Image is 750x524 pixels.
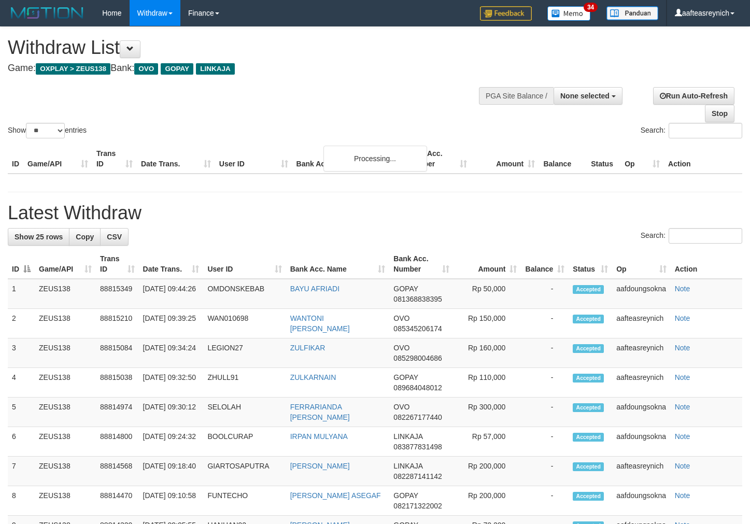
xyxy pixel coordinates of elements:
td: - [521,486,569,516]
span: LINKAJA [393,432,422,441]
td: SELOLAH [203,398,286,427]
td: ZEUS138 [35,338,96,368]
th: Trans ID [92,144,137,174]
input: Search: [669,228,742,244]
td: GIARTOSAPUTRA [203,457,286,486]
td: ZHULL91 [203,368,286,398]
td: 88815349 [96,279,139,309]
td: 88815210 [96,309,139,338]
a: Note [675,403,690,411]
td: 2 [8,309,35,338]
td: [DATE] 09:24:32 [139,427,204,457]
span: LINKAJA [196,63,235,75]
span: Accepted [573,315,604,323]
a: Note [675,462,690,470]
th: Trans ID: activate to sort column ascending [96,249,139,279]
span: 34 [584,3,598,12]
a: ZULFIKAR [290,344,326,352]
td: 88814800 [96,427,139,457]
td: [DATE] 09:32:50 [139,368,204,398]
td: Rp 57,000 [454,427,521,457]
td: [DATE] 09:30:12 [139,398,204,427]
td: Rp 300,000 [454,398,521,427]
img: Button%20Memo.svg [547,6,591,21]
button: None selected [554,87,622,105]
td: 88814470 [96,486,139,516]
td: Rp 160,000 [454,338,521,368]
th: ID [8,144,23,174]
a: Note [675,373,690,381]
th: Op [620,144,664,174]
td: aafdoungsokna [612,427,671,457]
td: 1 [8,279,35,309]
td: 8 [8,486,35,516]
td: - [521,427,569,457]
td: 88815038 [96,368,139,398]
label: Search: [641,123,742,138]
th: Date Trans. [137,144,215,174]
span: None selected [560,92,610,100]
td: - [521,368,569,398]
td: aafteasreynich [612,457,671,486]
td: Rp 150,000 [454,309,521,338]
td: aafdoungsokna [612,486,671,516]
span: Copy 085298004686 to clipboard [393,354,442,362]
span: GOPAY [393,491,418,500]
span: OVO [393,314,409,322]
a: Note [675,285,690,293]
a: Note [675,314,690,322]
td: BOOLCURAP [203,427,286,457]
th: Amount: activate to sort column ascending [454,249,521,279]
label: Show entries [8,123,87,138]
td: [DATE] 09:18:40 [139,457,204,486]
th: Date Trans.: activate to sort column ascending [139,249,204,279]
h4: Game: Bank: [8,63,490,74]
th: ID: activate to sort column descending [8,249,35,279]
th: Bank Acc. Name: activate to sort column ascending [286,249,390,279]
th: Action [664,144,742,174]
a: IRPAN MULYANA [290,432,348,441]
td: ZEUS138 [35,398,96,427]
span: GOPAY [393,285,418,293]
a: ZULKARNAIN [290,373,336,381]
th: User ID [215,144,292,174]
td: 3 [8,338,35,368]
th: Op: activate to sort column ascending [612,249,671,279]
img: MOTION_logo.png [8,5,87,21]
td: 6 [8,427,35,457]
td: ZEUS138 [35,486,96,516]
th: Game/API [23,144,92,174]
h1: Latest Withdraw [8,203,742,223]
th: User ID: activate to sort column ascending [203,249,286,279]
td: 88815084 [96,338,139,368]
td: aafdoungsokna [612,279,671,309]
span: Accepted [573,344,604,353]
td: LEGION27 [203,338,286,368]
td: FUNTECHO [203,486,286,516]
th: Bank Acc. Number [403,144,471,174]
span: GOPAY [393,373,418,381]
td: Rp 200,000 [454,486,521,516]
th: Bank Acc. Name [292,144,404,174]
th: Bank Acc. Number: activate to sort column ascending [389,249,454,279]
span: OVO [134,63,158,75]
td: [DATE] 09:44:26 [139,279,204,309]
div: Processing... [323,146,427,172]
td: ZEUS138 [35,457,96,486]
td: aafteasreynich [612,368,671,398]
span: Accepted [573,374,604,383]
td: aafteasreynich [612,338,671,368]
a: Note [675,344,690,352]
th: Amount [471,144,539,174]
td: [DATE] 09:10:58 [139,486,204,516]
td: - [521,279,569,309]
span: Copy 083877831498 to clipboard [393,443,442,451]
span: Accepted [573,285,604,294]
a: [PERSON_NAME] [290,462,350,470]
span: Accepted [573,433,604,442]
span: Copy 081368838395 to clipboard [393,295,442,303]
span: Accepted [573,403,604,412]
td: aafdoungsokna [612,398,671,427]
td: - [521,457,569,486]
a: WANTONI [PERSON_NAME] [290,314,350,333]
